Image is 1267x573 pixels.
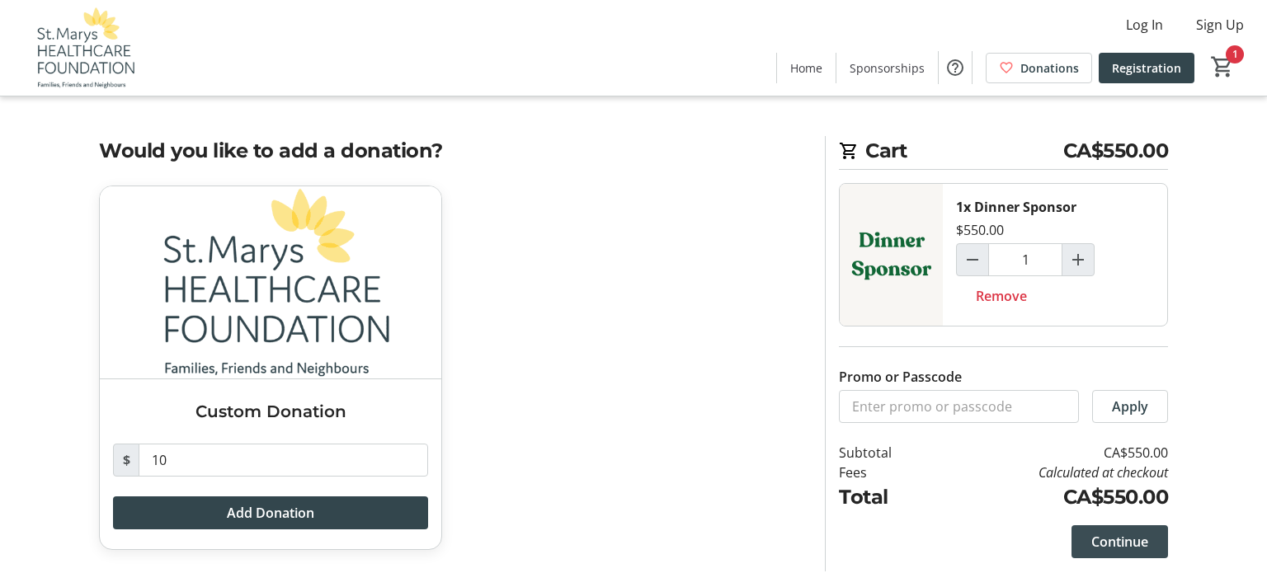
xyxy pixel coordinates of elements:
[1062,244,1094,275] button: Increment by one
[1072,525,1168,558] button: Continue
[10,7,157,89] img: St. Marys Healthcare Foundation's Logo
[777,53,836,83] a: Home
[1099,53,1194,83] a: Registration
[840,184,943,326] img: Dinner Sponsor
[1113,12,1176,38] button: Log In
[113,444,139,477] span: $
[1126,15,1163,35] span: Log In
[986,53,1092,83] a: Donations
[956,279,1047,312] button: Remove
[113,496,428,529] button: Add Donation
[939,51,972,84] button: Help
[1208,52,1237,82] button: Cart
[850,59,925,77] span: Sponsorships
[935,463,1168,482] td: Calculated at checkout
[1183,12,1257,38] button: Sign Up
[839,443,935,463] td: Subtotal
[1112,397,1148,416] span: Apply
[839,367,962,387] label: Promo or Passcode
[99,136,805,166] h2: Would you like to add a donation?
[113,399,428,424] h3: Custom Donation
[100,186,441,378] img: Custom Donation
[1092,390,1168,423] button: Apply
[790,59,822,77] span: Home
[227,503,314,523] span: Add Donation
[1196,15,1244,35] span: Sign Up
[836,53,938,83] a: Sponsorships
[839,482,935,512] td: Total
[1063,136,1169,166] span: CA$550.00
[935,443,1168,463] td: CA$550.00
[839,390,1079,423] input: Enter promo or passcode
[976,286,1027,306] span: Remove
[839,136,1168,170] h2: Cart
[139,444,428,477] input: Donation Amount
[956,197,1076,217] div: 1x Dinner Sponsor
[988,243,1062,276] input: Dinner Sponsor Quantity
[1091,532,1148,552] span: Continue
[839,463,935,482] td: Fees
[957,244,988,275] button: Decrement by one
[935,482,1168,512] td: CA$550.00
[1020,59,1079,77] span: Donations
[1112,59,1181,77] span: Registration
[956,220,1004,240] div: $550.00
